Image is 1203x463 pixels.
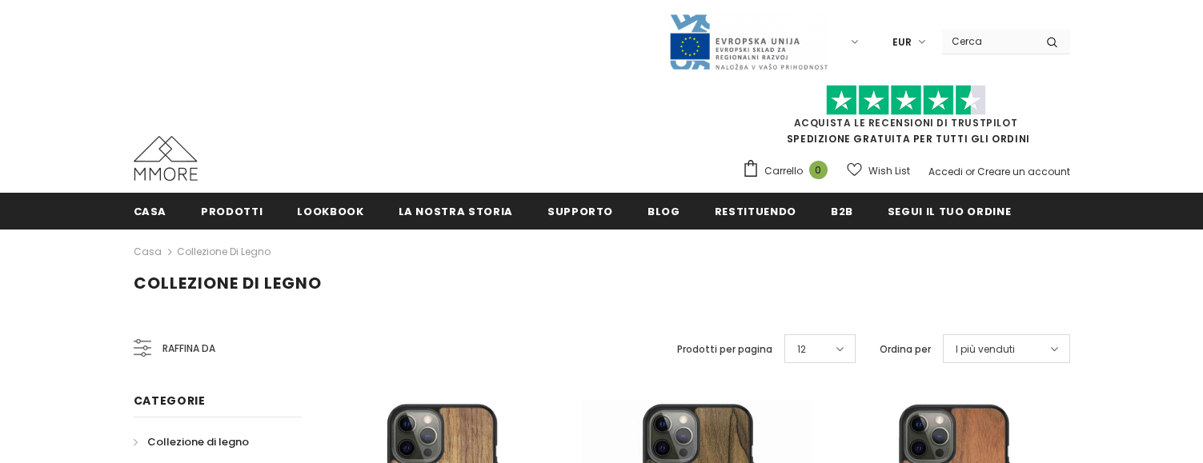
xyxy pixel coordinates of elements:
[942,30,1034,53] input: Search Site
[715,204,796,219] span: Restituendo
[742,159,836,183] a: Carrello 0
[831,193,853,229] a: B2B
[134,393,206,409] span: Categorie
[668,34,828,48] a: Javni Razpis
[764,163,803,179] span: Carrello
[797,341,806,357] span: 12
[965,165,975,178] span: or
[794,116,1018,130] a: Acquista le recensioni di TrustPilot
[134,242,162,261] a: Casa
[177,245,271,258] a: Collezione di legno
[134,193,167,229] a: Casa
[399,193,513,229] a: La nostra storia
[715,193,796,229] a: Restituendo
[668,13,828,71] img: Javni Razpis
[847,157,910,185] a: Wish List
[677,341,772,357] label: Prodotti per pagina
[201,193,263,229] a: Prodotti
[826,85,986,116] img: Fidati di Pilot Stars
[888,193,1011,229] a: Segui il tuo ordine
[297,193,363,229] a: Lookbook
[956,341,1015,357] span: I più venduti
[977,165,1070,178] a: Creare un account
[162,340,215,357] span: Raffina da
[547,204,613,219] span: supporto
[201,204,263,219] span: Prodotti
[547,193,613,229] a: supporto
[648,204,680,219] span: Blog
[134,204,167,219] span: Casa
[134,272,322,294] span: Collezione di legno
[809,161,828,179] span: 0
[648,193,680,229] a: Blog
[147,434,249,449] span: Collezione di legno
[297,204,363,219] span: Lookbook
[831,204,853,219] span: B2B
[928,165,963,178] a: Accedi
[134,428,249,456] a: Collezione di legno
[892,34,912,50] span: EUR
[880,341,931,357] label: Ordina per
[888,204,1011,219] span: Segui il tuo ordine
[134,136,198,181] img: Casi MMORE
[399,204,513,219] span: La nostra storia
[868,163,910,179] span: Wish List
[742,92,1070,146] span: SPEDIZIONE GRATUITA PER TUTTI GLI ORDINI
